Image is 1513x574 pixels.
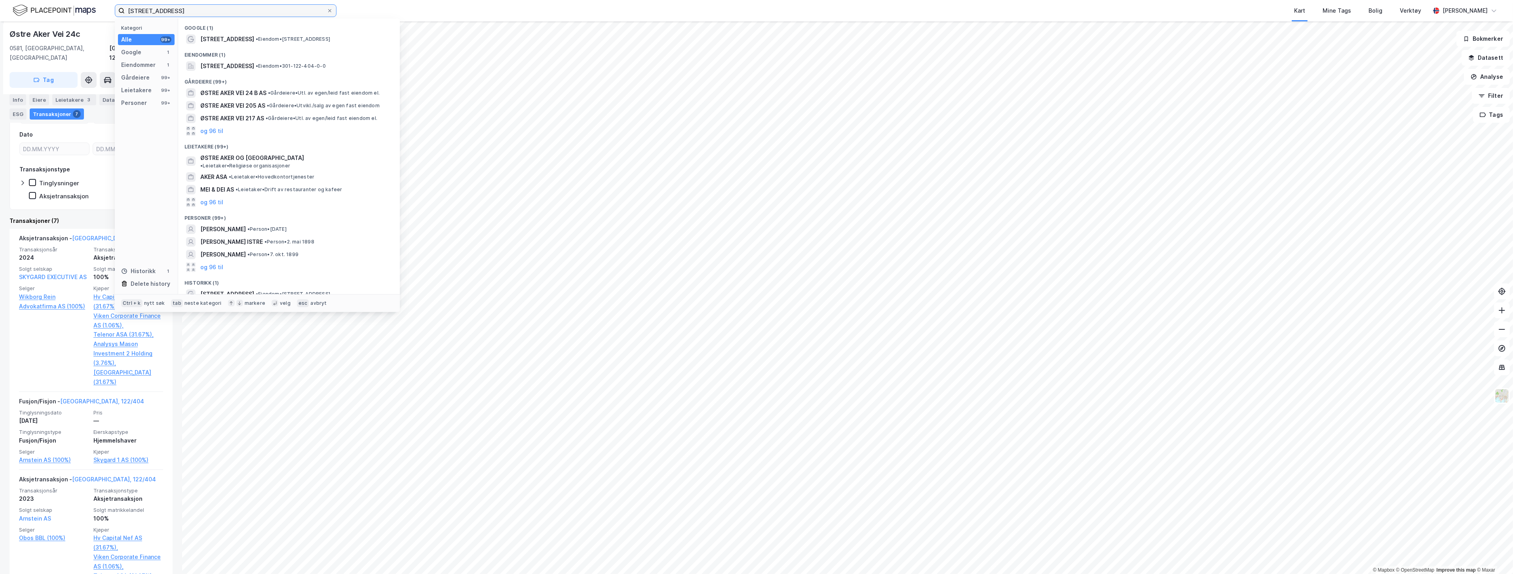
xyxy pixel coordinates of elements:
[171,299,183,307] div: tab
[19,416,89,426] div: [DATE]
[121,266,156,276] div: Historikk
[247,251,250,257] span: •
[266,115,377,122] span: Gårdeiere • Utl. av egen/leid fast eiendom el.
[247,251,298,258] span: Person • 7. okt. 1899
[10,44,109,63] div: 0581, [GEOGRAPHIC_DATA], [GEOGRAPHIC_DATA]
[93,272,163,282] div: 100%
[19,165,70,174] div: Transaksjonstype
[178,19,400,33] div: Google (1)
[1373,567,1395,573] a: Mapbox
[93,246,163,253] span: Transaksjonstype
[60,398,144,405] a: [GEOGRAPHIC_DATA], 122/404
[93,455,163,465] a: Skygard 1 AS (100%)
[13,4,96,17] img: logo.f888ab2527a4732fd821a326f86c7f29.svg
[19,507,89,513] span: Solgt selskap
[229,174,231,180] span: •
[85,96,93,104] div: 3
[93,253,163,262] div: Aksjetransaksjon
[19,526,89,533] span: Selger
[1473,536,1513,574] div: Kontrollprogram for chat
[1437,567,1476,573] a: Improve this map
[93,487,163,494] span: Transaksjonstype
[93,507,163,513] span: Solgt matrikkelandel
[19,436,89,445] div: Fusjon/Fisjon
[266,115,268,121] span: •
[247,226,250,232] span: •
[19,130,33,139] div: Dato
[19,397,144,409] div: Fusjon/Fisjon -
[178,46,400,60] div: Eiendommer (1)
[1464,69,1510,85] button: Analyse
[93,436,163,445] div: Hjemmelshaver
[52,94,96,105] div: Leietakere
[1472,88,1510,104] button: Filter
[1456,31,1510,47] button: Bokmerker
[131,279,170,289] div: Delete history
[121,25,175,31] div: Kategori
[121,48,141,57] div: Google
[160,100,171,106] div: 99+
[19,285,89,292] span: Selger
[200,101,265,110] span: ØSTRE AKER VEI 205 AS
[256,63,258,69] span: •
[99,94,139,105] div: Datasett
[1294,6,1305,15] div: Kart
[160,87,171,93] div: 99+
[19,292,89,311] a: Wikborg Rein Advokatfirma AS (100%)
[200,163,290,169] span: Leietaker • Religiøse organisasjoner
[121,60,156,70] div: Eiendommer
[93,409,163,416] span: Pris
[267,103,380,109] span: Gårdeiere • Utvikl./salg av egen fast eiendom
[200,88,266,98] span: ØSTRE AKER VEI 24 B AS
[200,262,223,272] button: og 96 til
[1473,536,1513,574] iframe: Chat Widget
[19,533,89,543] a: Obos BBL (100%)
[1462,50,1510,66] button: Datasett
[93,514,163,523] div: 100%
[19,409,89,416] span: Tinglysningsdato
[73,110,81,118] div: 7
[19,455,89,465] a: Arnstein AS (100%)
[160,74,171,81] div: 99+
[200,198,223,207] button: og 96 til
[125,5,327,17] input: Søk på adresse, matrikkel, gårdeiere, leietakere eller personer
[245,300,265,306] div: markere
[93,330,163,339] a: Telenor ASA (31.67%),
[178,137,400,152] div: Leietakere (99+)
[1494,388,1509,403] img: Z
[256,36,330,42] span: Eiendom • [STREET_ADDRESS]
[200,34,254,44] span: [STREET_ADDRESS]
[19,234,156,246] div: Aksjetransaksjon -
[109,44,173,63] div: [GEOGRAPHIC_DATA], 122/404
[184,300,222,306] div: neste kategori
[1443,6,1488,15] div: [PERSON_NAME]
[200,153,304,163] span: ØSTRE AKER OG [GEOGRAPHIC_DATA]
[256,36,258,42] span: •
[93,533,163,552] a: Hv Capital Nef AS (31.67%),
[1473,107,1510,123] button: Tags
[93,143,162,155] input: DD.MM.YYYY
[165,49,171,55] div: 1
[19,515,51,522] a: Arnstein AS
[200,237,263,247] span: [PERSON_NAME] ISTRE
[310,300,327,306] div: avbryt
[256,63,326,69] span: Eiendom • 301-122-404-0-0
[264,239,314,245] span: Person • 2. mai 1898
[19,475,156,487] div: Aksjetransaksjon -
[29,94,49,105] div: Eiere
[200,224,246,234] span: [PERSON_NAME]
[10,94,26,105] div: Info
[72,476,156,483] a: [GEOGRAPHIC_DATA], 122/404
[1396,567,1435,573] a: OpenStreetMap
[178,72,400,87] div: Gårdeiere (99+)
[160,36,171,43] div: 99+
[39,192,89,200] div: Aksjetransaksjon
[1400,6,1421,15] div: Verktøy
[93,292,163,311] a: Hv Capital Nef AS (31.67%),
[93,494,163,504] div: Aksjetransaksjon
[200,114,264,123] span: ØSTRE AKER VEI 217 AS
[10,72,78,88] button: Tag
[10,28,82,40] div: Østre Aker Vei 24c
[93,429,163,435] span: Eierskapstype
[93,449,163,455] span: Kjøper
